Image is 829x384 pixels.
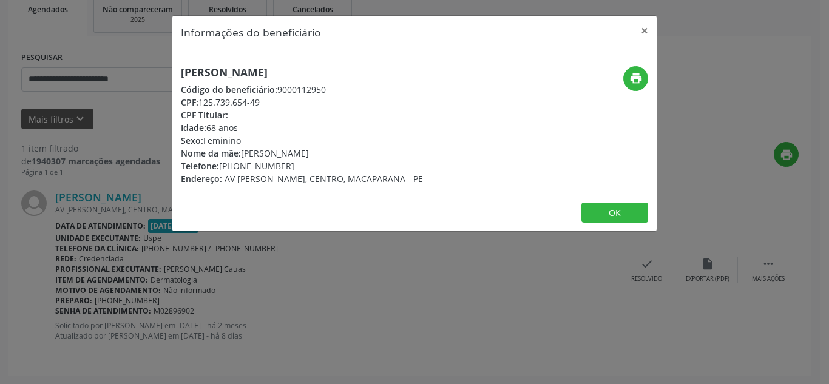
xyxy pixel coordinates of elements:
h5: Informações do beneficiário [181,24,321,40]
span: Código do beneficiário: [181,84,277,95]
span: CPF Titular: [181,109,228,121]
span: Sexo: [181,135,203,146]
span: Telefone: [181,160,219,172]
div: Feminino [181,134,423,147]
span: Nome da mãe: [181,147,241,159]
button: Close [632,16,657,45]
h5: [PERSON_NAME] [181,66,423,79]
div: 125.739.654-49 [181,96,423,109]
div: 68 anos [181,121,423,134]
div: [PHONE_NUMBER] [181,160,423,172]
span: Idade: [181,122,206,133]
button: OK [581,203,648,223]
button: print [623,66,648,91]
div: [PERSON_NAME] [181,147,423,160]
div: -- [181,109,423,121]
i: print [629,72,643,85]
span: CPF: [181,96,198,108]
div: 9000112950 [181,83,423,96]
span: AV [PERSON_NAME], CENTRO, MACAPARANA - PE [225,173,423,184]
span: Endereço: [181,173,222,184]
